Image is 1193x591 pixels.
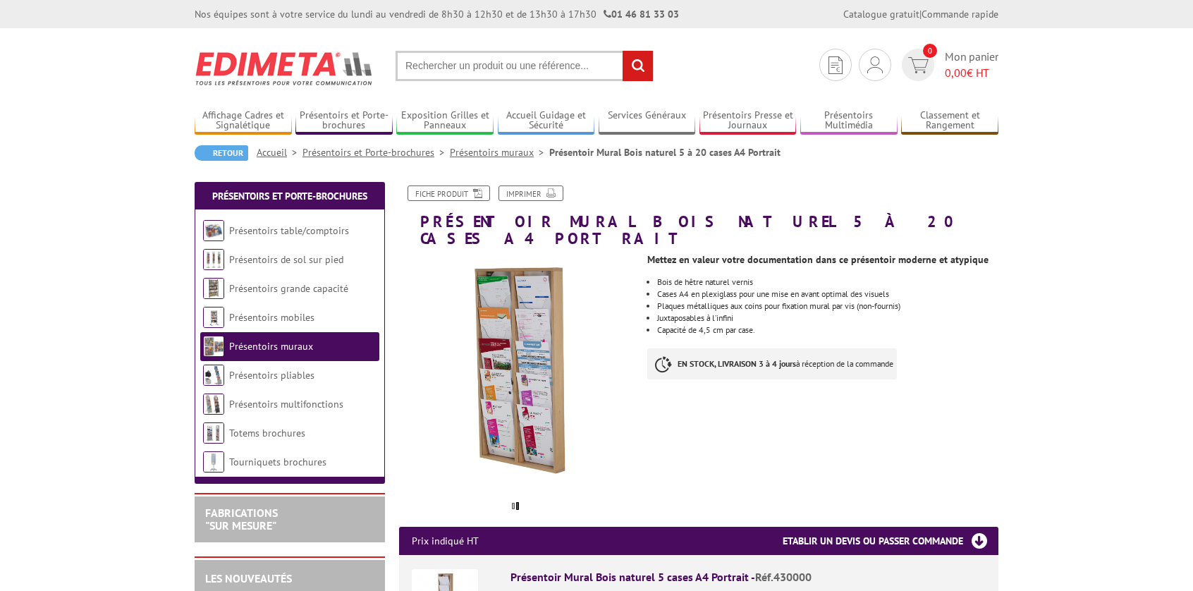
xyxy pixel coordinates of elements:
li: Plaques métalliques aux coins pour fixation mural par vis (non-fournis) [657,302,998,310]
strong: Mettez en valeur votre documentation dans ce présentoir moderne et atypique [647,253,989,266]
h1: Présentoir Mural Bois naturel 5 à 20 cases A4 Portrait [389,185,1009,247]
div: | [843,7,998,21]
span: Mon panier [945,49,998,81]
a: Accueil [257,146,302,159]
li: Présentoir Mural Bois naturel 5 à 20 cases A4 Portrait [549,145,781,159]
li: Capacité de 4,5 cm par case. [657,326,998,334]
a: Exposition Grilles et Panneaux [396,109,494,133]
img: Présentoirs pliables [203,365,224,386]
div: Présentoir Mural Bois naturel 5 cases A4 Portrait - [510,569,986,585]
a: Services Généraux [599,109,696,133]
a: Classement et Rangement [901,109,998,133]
li: Cases A4 en plexiglass pour une mise en avant optimal des visuels [657,290,998,298]
a: Présentoirs de sol sur pied [229,253,343,266]
a: Présentoirs multifonctions [229,398,343,410]
a: Accueil Guidage et Sécurité [498,109,595,133]
img: Présentoirs de sol sur pied [203,249,224,270]
a: Présentoirs et Porte-brochures [212,190,367,202]
a: Totems brochures [229,427,305,439]
a: Présentoirs muraux [229,340,313,353]
a: Fiche produit [408,185,490,201]
p: Prix indiqué HT [412,527,479,555]
img: Présentoirs grande capacité [203,278,224,299]
a: Commande rapide [922,8,998,20]
a: Présentoirs table/comptoirs [229,224,349,237]
a: devis rapide 0 Mon panier 0,00€ HT [898,49,998,81]
a: Tourniquets brochures [229,456,326,468]
img: Présentoirs mobiles [203,307,224,328]
img: Totems brochures [203,422,224,444]
img: Présentoirs muraux [203,336,224,357]
li: Bois de hêtre naturel vernis [657,278,998,286]
span: 0 [923,44,937,58]
a: Retour [195,145,248,161]
a: Présentoirs mobiles [229,311,314,324]
img: devis rapide [828,56,843,74]
a: Imprimer [498,185,563,201]
img: 430001_presentoir_mural_bois_naturel_10_cases_a4_portrait_flyers.jpg [399,254,637,492]
input: Rechercher un produit ou une référence... [396,51,654,81]
img: Présentoirs table/comptoirs [203,220,224,241]
p: à réception de la commande [647,348,897,379]
a: Présentoirs grande capacité [229,282,348,295]
li: Juxtaposables à l’infini [657,314,998,322]
span: € HT [945,65,998,81]
a: Présentoirs Multimédia [800,109,898,133]
img: Tourniquets brochures [203,451,224,473]
span: 0,00 [945,66,967,80]
strong: EN STOCK, LIVRAISON 3 à 4 jours [678,358,796,369]
h3: Etablir un devis ou passer commande [783,527,998,555]
strong: 01 46 81 33 03 [604,8,679,20]
a: Présentoirs pliables [229,369,314,382]
img: Présentoirs multifonctions [203,394,224,415]
a: Présentoirs et Porte-brochures [302,146,450,159]
img: devis rapide [908,57,929,73]
img: Edimeta [195,42,374,95]
a: Catalogue gratuit [843,8,919,20]
a: LES NOUVEAUTÉS [205,571,292,585]
img: devis rapide [867,56,883,73]
span: Réf.430000 [755,570,812,584]
a: FABRICATIONS"Sur Mesure" [205,506,278,532]
a: Présentoirs muraux [450,146,549,159]
input: rechercher [623,51,653,81]
a: Affichage Cadres et Signalétique [195,109,292,133]
a: Présentoirs et Porte-brochures [295,109,393,133]
a: Présentoirs Presse et Journaux [699,109,797,133]
div: Nos équipes sont à votre service du lundi au vendredi de 8h30 à 12h30 et de 13h30 à 17h30 [195,7,679,21]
